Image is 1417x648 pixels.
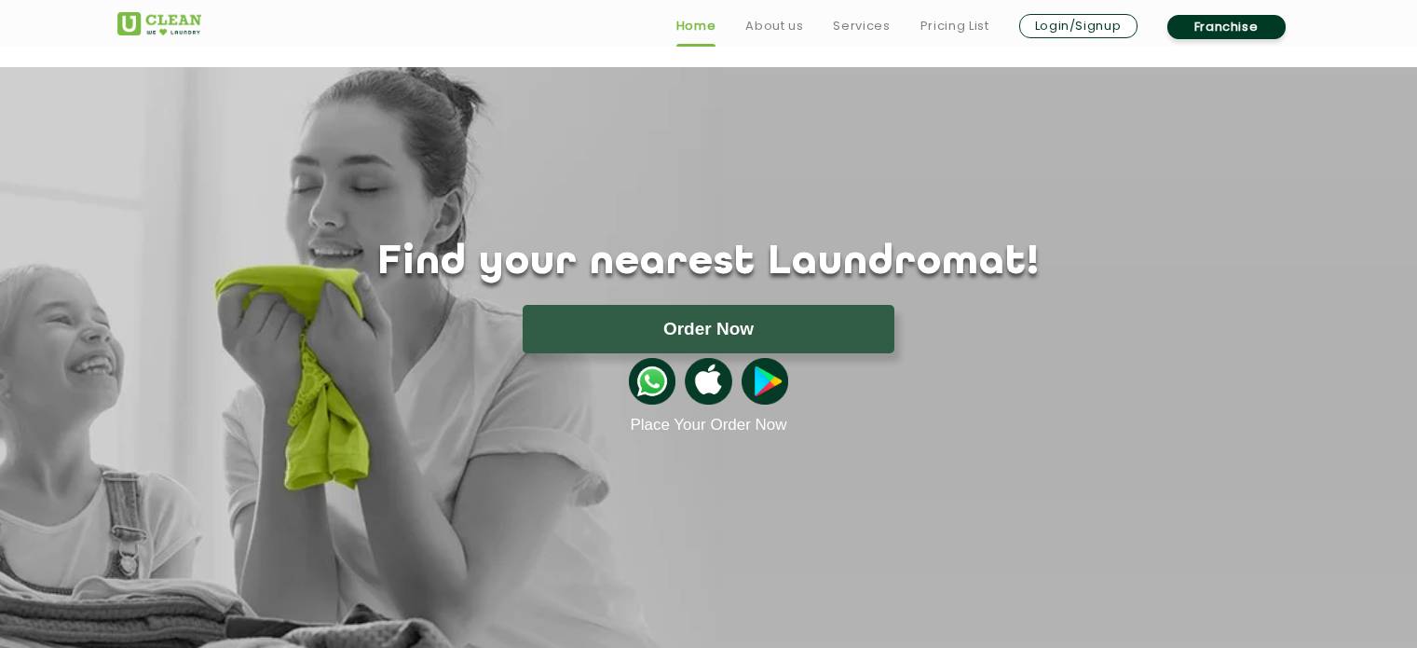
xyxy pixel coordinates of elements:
button: Order Now [523,305,894,353]
a: Pricing List [920,15,989,37]
img: playstoreicon.png [742,358,788,405]
img: UClean Laundry and Dry Cleaning [117,12,201,35]
a: Home [676,15,716,37]
img: apple-icon.png [685,358,731,405]
a: Franchise [1167,15,1286,39]
a: Login/Signup [1019,14,1138,38]
a: About us [745,15,803,37]
a: Place Your Order Now [630,416,786,434]
a: Services [833,15,890,37]
h1: Find your nearest Laundromat! [103,240,1315,286]
img: whatsappicon.png [629,358,675,405]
